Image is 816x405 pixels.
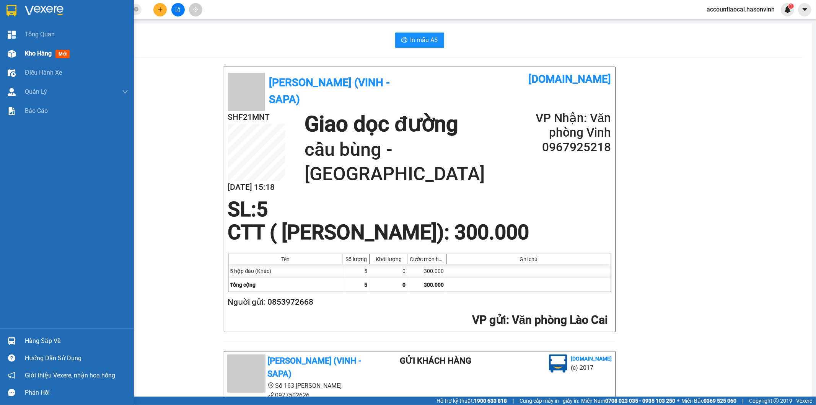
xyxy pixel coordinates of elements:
[102,6,185,19] b: [DOMAIN_NAME]
[305,137,519,186] h1: cầu bùng - [GEOGRAPHIC_DATA]
[365,282,368,288] span: 5
[153,3,167,16] button: plus
[784,6,791,13] img: icon-new-feature
[8,354,15,362] span: question-circle
[424,282,444,288] span: 300.000
[268,356,362,379] b: [PERSON_NAME] (Vinh - Sapa)
[519,111,611,140] h2: VP Nhận: Văn phòng Vinh
[474,398,507,404] strong: 1900 633 818
[408,264,446,278] div: 300.000
[228,264,343,278] div: 5 hộp đào (Khác)
[228,198,257,221] span: SL:
[25,29,55,39] span: Tổng Quan
[228,111,285,124] h2: SHF21MNT
[372,256,406,262] div: Khối lượng
[269,76,390,106] b: [PERSON_NAME] (Vinh - Sapa)
[549,354,567,373] img: logo.jpg
[343,264,370,278] div: 5
[798,3,811,16] button: caret-down
[25,371,115,380] span: Giới thiệu Vexere, nhận hoa hồng
[520,397,579,405] span: Cung cấp máy in - giấy in:
[513,397,514,405] span: |
[788,3,794,9] sup: 1
[305,111,519,137] h1: Giao dọc đường
[189,3,202,16] button: aim
[25,335,128,347] div: Hàng sắp về
[227,390,370,400] li: 0977502626
[268,382,274,389] span: environment
[25,87,47,96] span: Quản Lý
[742,397,743,405] span: |
[605,398,675,404] strong: 0708 023 035 - 0935 103 250
[25,50,52,57] span: Kho hàng
[571,356,612,362] b: [DOMAIN_NAME]
[25,68,62,77] span: Điều hành xe
[40,44,220,71] h1: Giao dọc đường
[171,3,185,16] button: file-add
[55,50,70,58] span: mới
[25,106,48,116] span: Báo cáo
[8,107,16,115] img: solution-icon
[223,221,534,244] div: CTT ( [PERSON_NAME]) : 300.000
[8,69,16,77] img: warehouse-icon
[230,256,341,262] div: Tên
[134,7,138,11] span: close-circle
[4,44,62,57] h2: SHF21MNT
[230,282,256,288] span: Tổng cộng
[8,31,16,39] img: dashboard-icon
[410,35,438,45] span: In mẫu A5
[370,264,408,278] div: 0
[8,389,15,396] span: message
[257,198,268,221] span: 5
[403,282,406,288] span: 0
[400,356,471,366] b: Gửi khách hàng
[8,337,16,345] img: warehouse-icon
[32,10,115,39] b: [PERSON_NAME] (Vinh - Sapa)
[8,88,16,96] img: warehouse-icon
[395,33,444,48] button: printerIn mẫu A5
[581,397,675,405] span: Miền Nam
[681,397,736,405] span: Miền Bắc
[228,296,608,309] h2: Người gửi: 0853972668
[158,7,163,12] span: plus
[8,50,16,58] img: warehouse-icon
[704,398,736,404] strong: 0369 525 060
[790,3,792,9] span: 1
[228,312,608,328] h2: : Văn phòng Lào Cai
[401,37,407,44] span: printer
[437,397,507,405] span: Hỗ trợ kỹ thuật:
[25,353,128,364] div: Hướng dẫn sử dụng
[677,399,679,402] span: ⚪️
[7,5,16,16] img: logo-vxr
[175,7,181,12] span: file-add
[519,140,611,155] h2: 0967925218
[345,256,368,262] div: Số lượng
[134,6,138,13] span: close-circle
[801,6,808,13] span: caret-down
[25,387,128,398] div: Phản hồi
[529,73,611,85] b: [DOMAIN_NAME]
[571,363,612,372] li: (c) 2017
[8,372,15,379] span: notification
[122,89,128,95] span: down
[268,392,274,398] span: phone
[410,256,444,262] div: Cước món hàng
[700,5,781,14] span: accountlaocai.hasonvinh
[227,381,370,390] li: Số 163 [PERSON_NAME]
[448,256,609,262] div: Ghi chú
[193,7,198,12] span: aim
[228,181,285,194] h2: [DATE] 15:18
[472,313,506,327] span: VP gửi
[774,398,779,403] span: copyright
